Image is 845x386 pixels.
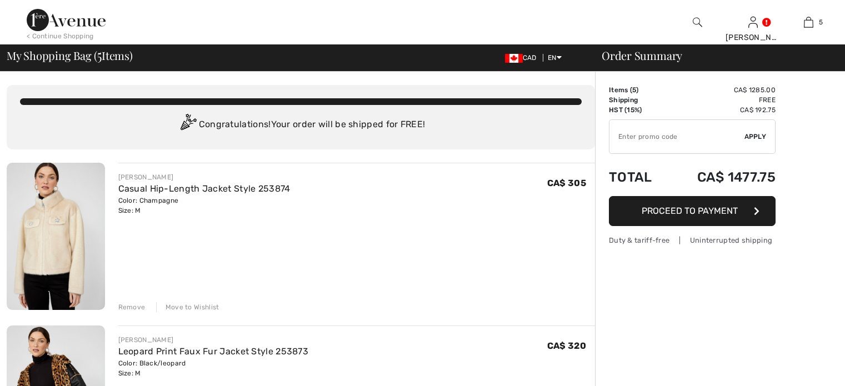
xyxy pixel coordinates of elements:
[505,54,523,63] img: Canadian Dollar
[609,105,668,115] td: HST (15%)
[547,178,586,188] span: CA$ 305
[748,16,758,29] img: My Info
[20,114,582,136] div: Congratulations! Your order will be shipped for FREE!
[642,205,738,216] span: Proceed to Payment
[804,16,813,29] img: My Bag
[118,335,309,345] div: [PERSON_NAME]
[588,50,838,61] div: Order Summary
[609,158,668,196] td: Total
[97,47,102,62] span: 5
[726,32,780,43] div: [PERSON_NAME]
[668,95,776,105] td: Free
[505,54,541,62] span: CAD
[609,235,776,245] div: Duty & tariff-free | Uninterrupted shipping
[668,158,776,196] td: CA$ 1477.75
[27,31,94,41] div: < Continue Shopping
[118,172,291,182] div: [PERSON_NAME]
[632,86,636,94] span: 5
[781,16,836,29] a: 5
[693,16,702,29] img: search the website
[7,163,105,310] img: Casual Hip-Length Jacket Style 253874
[609,95,668,105] td: Shipping
[156,302,219,312] div: Move to Wishlist
[819,17,823,27] span: 5
[547,340,586,351] span: CA$ 320
[609,120,744,153] input: Promo code
[744,132,767,142] span: Apply
[548,54,562,62] span: EN
[118,358,309,378] div: Color: Black/leopard Size: M
[27,9,106,31] img: 1ère Avenue
[668,105,776,115] td: CA$ 192.75
[609,196,776,226] button: Proceed to Payment
[177,114,199,136] img: Congratulation2.svg
[609,85,668,95] td: Items ( )
[668,85,776,95] td: CA$ 1285.00
[118,195,291,215] div: Color: Champagne Size: M
[748,17,758,27] a: Sign In
[118,183,291,194] a: Casual Hip-Length Jacket Style 253874
[7,50,133,61] span: My Shopping Bag ( Items)
[118,346,309,357] a: Leopard Print Faux Fur Jacket Style 253873
[118,302,146,312] div: Remove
